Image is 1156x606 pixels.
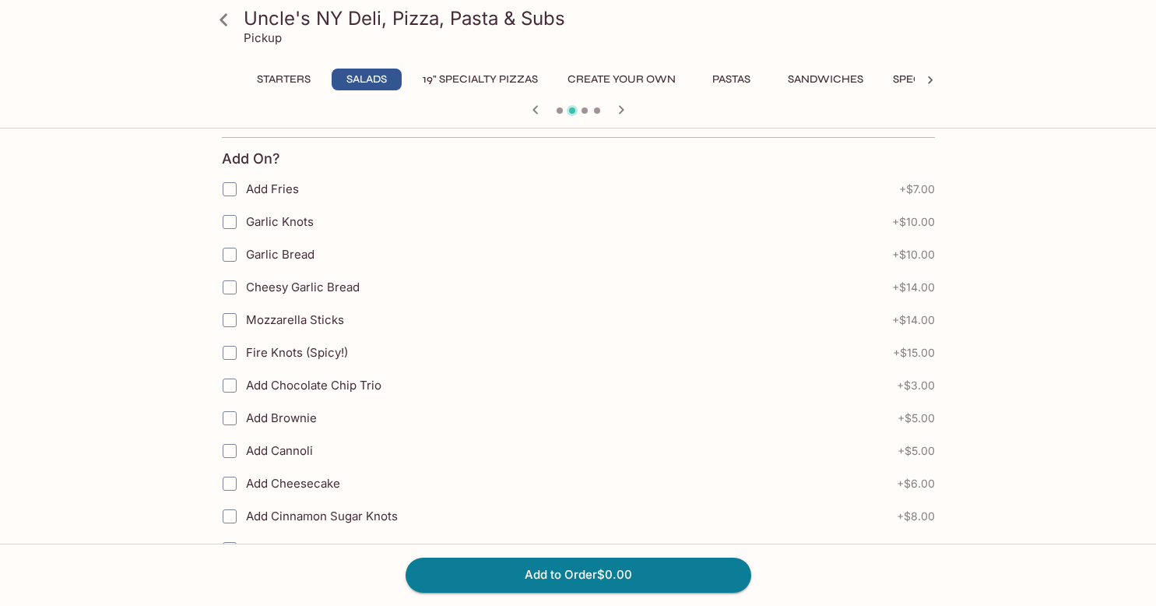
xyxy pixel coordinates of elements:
h4: Add On? [222,150,280,167]
span: + $2.00 [897,543,935,555]
span: Add Can Soda or Juice [246,541,373,556]
span: + $5.00 [898,445,935,457]
button: Pastas [697,69,767,90]
button: Add to Order$0.00 [406,558,751,592]
span: + $14.00 [892,314,935,326]
span: Fire Knots (Spicy!) [246,345,348,360]
span: Add Brownie [246,410,317,425]
button: Sandwiches [779,69,872,90]
span: + $3.00 [897,379,935,392]
button: 19" Specialty Pizzas [414,69,546,90]
span: Add Cinnamon Sugar Knots [246,509,398,523]
p: Pickup [244,30,282,45]
span: Add Cheesecake [246,476,340,491]
button: Create Your Own [559,69,684,90]
span: + $6.00 [897,477,935,490]
span: Mozzarella Sticks [246,312,344,327]
span: + $15.00 [893,347,935,359]
span: + $7.00 [899,183,935,196]
button: Salads [332,69,402,90]
span: Cheesy Garlic Bread [246,280,360,294]
span: Add Chocolate Chip Trio [246,378,381,393]
span: + $10.00 [892,216,935,228]
h3: Uncle's NY Deli, Pizza, Pasta & Subs [244,6,940,30]
span: + $5.00 [898,412,935,425]
button: Starters [248,69,319,90]
span: + $14.00 [892,281,935,294]
span: + $8.00 [897,510,935,523]
span: Add Cannoli [246,443,313,458]
span: + $10.00 [892,248,935,261]
button: Specialty Hoagies [884,69,1010,90]
span: Add Fries [246,181,299,196]
span: Garlic Knots [246,214,314,229]
span: Garlic Bread [246,247,314,262]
